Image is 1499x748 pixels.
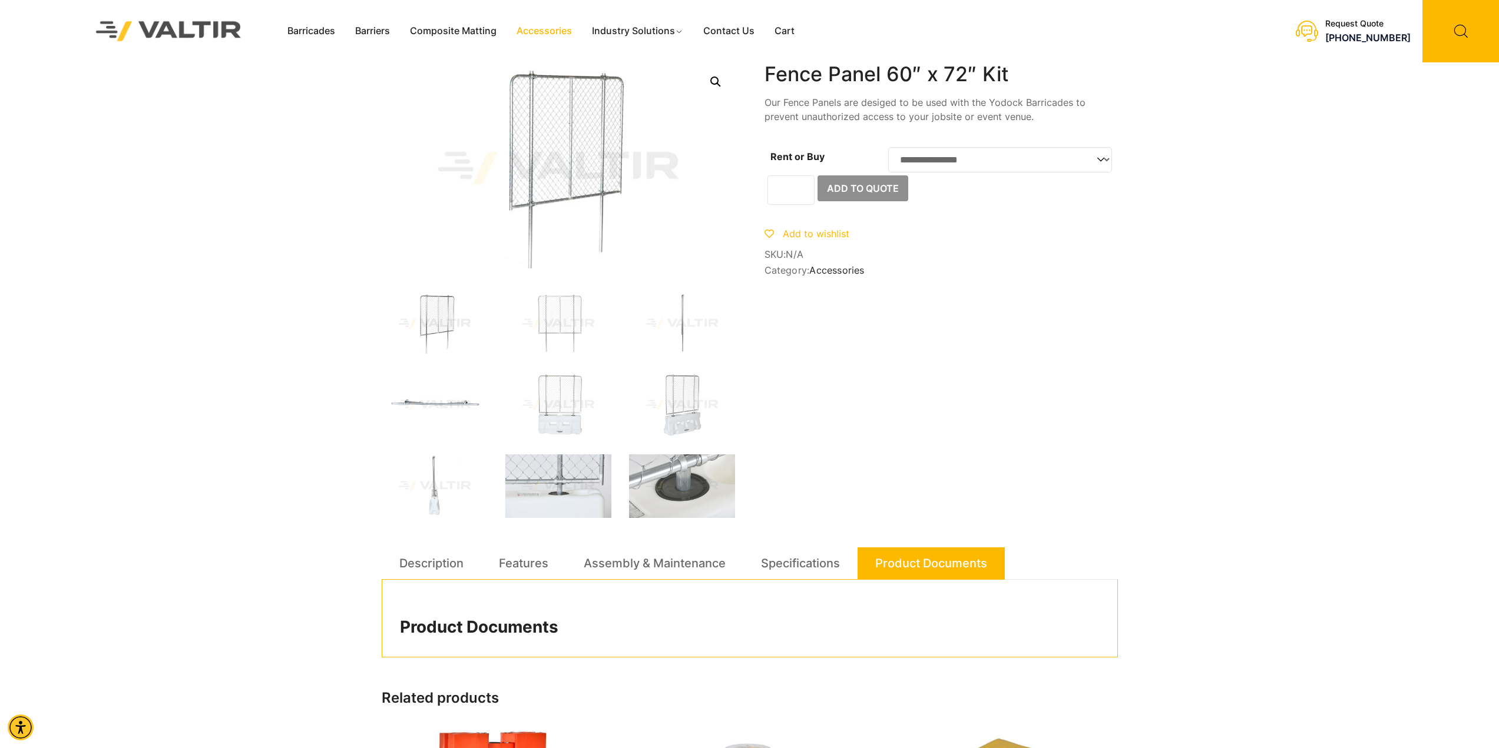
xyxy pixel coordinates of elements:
div: Accessibility Menu [8,714,34,740]
button: Add to Quote [818,175,908,201]
a: Assembly & Maintenance [584,547,726,579]
img: A metallic automotive component, likely a steering rack, displayed against a white background. [382,373,488,437]
img: Valtir Rentals [81,6,257,56]
a: Industry Solutions [582,22,693,40]
a: Features [499,547,548,579]
span: N/A [786,248,803,260]
img: A portable fence with a chain-link design supported by a white plastic base. [505,373,611,437]
img: A portable barrier with a chain-link fence and a solid white base, designed for crowd control or ... [629,373,735,437]
a: call (888) 496-3625 [1325,32,1411,44]
span: Category: [765,265,1118,276]
a: Description [399,547,464,579]
span: Add to wishlist [783,228,849,240]
a: Contact Us [693,22,765,40]
a: Barricades [277,22,345,40]
a: Barriers [345,22,400,40]
a: Composite Matting [400,22,507,40]
label: Rent or Buy [770,151,825,162]
h2: Product Documents [400,617,1100,637]
a: Accessories [809,264,864,276]
h1: Fence Panel 60″ x 72″ Kit [765,62,1118,87]
a: Add to wishlist [765,228,849,240]
img: A vertical metal pole with attached wires, featuring a sleek design, set against a plain background. [629,292,735,355]
img: A chain-link fence panel with two vertical posts, designed for security or enclosure. [505,292,611,355]
span: SKU: [765,249,1118,260]
img: FencePnl_60x72_3Q.jpg [382,292,488,355]
img: A vertical metal pole attached to a white base, likely for a flag or banner display. [382,454,488,518]
h2: Related products [382,690,1118,707]
a: Product Documents [875,547,987,579]
img: A close-up of a chain-link fence attached to a metal post, with a white plastic container below. [505,454,611,518]
input: Product quantity [767,175,815,205]
a: Accessories [507,22,582,40]
a: Open this option [705,71,726,92]
p: Our Fence Panels are desiged to be used with the Yodock Barricades to prevent unauthorized access... [765,95,1118,124]
a: Specifications [761,547,840,579]
img: Close-up of a metal pole secured in a black base, part of a structure with a chain-link fence. [629,454,735,518]
div: Request Quote [1325,19,1411,29]
a: Cart [765,22,805,40]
